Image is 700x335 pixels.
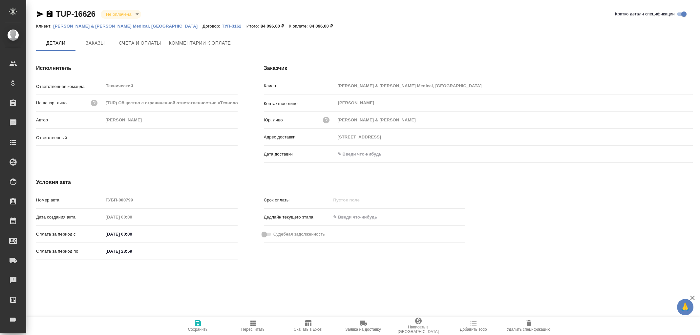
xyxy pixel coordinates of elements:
[36,64,238,72] h4: Исполнитель
[273,231,325,238] span: Судебная задолженность
[264,134,335,140] p: Адрес доставки
[36,248,103,255] p: Оплата за период по
[36,197,103,203] p: Номер акта
[222,24,246,29] p: ТУП-3162
[264,151,335,157] p: Дата доставки
[101,10,141,19] div: Не оплачена
[234,136,235,138] button: Open
[335,81,693,91] input: Пустое поле
[680,300,691,314] span: 🙏
[202,24,222,29] p: Договор:
[36,231,103,238] p: Оплата за период с
[331,212,388,222] input: ✎ Введи что-нибудь
[335,132,693,142] input: Пустое поле
[103,246,161,256] input: ✎ Введи что-нибудь
[46,10,53,18] button: Скопировать ссылку
[677,299,693,315] button: 🙏
[264,117,283,123] p: Юр. лицо
[335,115,693,125] input: Пустое поле
[36,214,103,220] p: Дата создания акта
[53,24,202,29] p: [PERSON_NAME] & [PERSON_NAME] Medical, [GEOGRAPHIC_DATA]
[103,195,238,205] input: Пустое поле
[119,39,161,47] span: Счета и оплаты
[36,83,103,90] p: Ответственная команда
[222,23,246,29] a: ТУП-3162
[264,197,331,203] p: Срок оплаты
[104,11,133,17] button: Не оплачена
[79,39,111,47] span: Заказы
[264,100,335,107] p: Контактное лицо
[36,178,465,186] h4: Условия акта
[40,39,72,47] span: Детали
[289,24,309,29] p: К оплате:
[309,24,338,29] p: 84 096,00 ₽
[36,117,103,123] p: Автор
[36,135,103,141] p: Ответственный
[264,214,331,220] p: Дедлайн текущего этапа
[331,195,388,205] input: Пустое поле
[261,24,289,29] p: 84 096,00 ₽
[264,83,335,89] p: Клиент
[53,23,202,29] a: [PERSON_NAME] & [PERSON_NAME] Medical, [GEOGRAPHIC_DATA]
[103,229,161,239] input: ✎ Введи что-нибудь
[56,10,95,18] a: TUP-16626
[103,98,238,108] input: Пустое поле
[264,64,693,72] h4: Заказчик
[103,212,161,222] input: Пустое поле
[36,10,44,18] button: Скопировать ссылку для ЯМессенджера
[615,11,675,17] span: Кратко детали спецификации
[246,24,261,29] p: Итого:
[103,115,238,125] input: Пустое поле
[36,24,53,29] p: Клиент:
[36,100,67,106] p: Наше юр. лицо
[335,149,393,159] input: ✎ Введи что-нибудь
[169,39,231,47] span: Комментарии к оплате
